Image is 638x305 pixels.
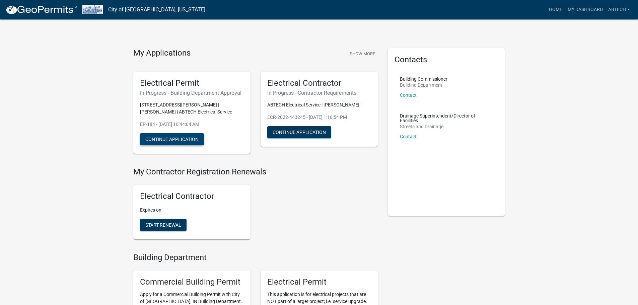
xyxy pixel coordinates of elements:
h4: My Contractor Registration Renewals [133,167,378,177]
p: EP-184 - [DATE] 10:44:04 AM [140,121,244,128]
h6: In Progress - Contractor Requirements [267,90,371,96]
h5: Electrical Contractor [140,192,244,201]
p: ECR-2022-443245 - [DATE] 1:10:54 PM [267,114,371,121]
wm-registration-list-section: My Contractor Registration Renewals [133,167,378,245]
h4: My Applications [133,48,191,58]
button: Show More [347,48,378,59]
a: My Dashboard [565,3,606,16]
img: City of Charlestown, Indiana [82,5,103,14]
a: Contact [400,92,417,98]
button: Continue Application [267,126,331,138]
a: City of [GEOGRAPHIC_DATA], [US_STATE] [108,4,205,15]
p: Building Department [400,83,447,87]
a: ABTECH [606,3,633,16]
p: [STREET_ADDRESS][PERSON_NAME] | [PERSON_NAME] | ABTECH Electrical Service [140,101,244,116]
a: Contact [400,134,417,139]
h6: In Progress - Building Department Approval [140,90,244,96]
p: ABTECH Electrical Service | [PERSON_NAME] | [267,101,371,108]
a: Home [546,3,565,16]
p: Expires on [140,207,244,214]
span: Start Renewal [145,222,181,228]
p: Drainage Superintendent/Director of Facilities [400,113,493,123]
button: Continue Application [140,133,204,145]
h5: Electrical Permit [140,78,244,88]
h5: Commercial Building Permit [140,277,244,287]
h5: Electrical Permit [267,277,371,287]
p: Streets and Drainage [400,124,493,129]
h5: Contacts [395,55,498,65]
h5: Electrical Contractor [267,78,371,88]
p: Building Commissioner [400,77,447,81]
h4: Building Department [133,253,378,262]
button: Start Renewal [140,219,187,231]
